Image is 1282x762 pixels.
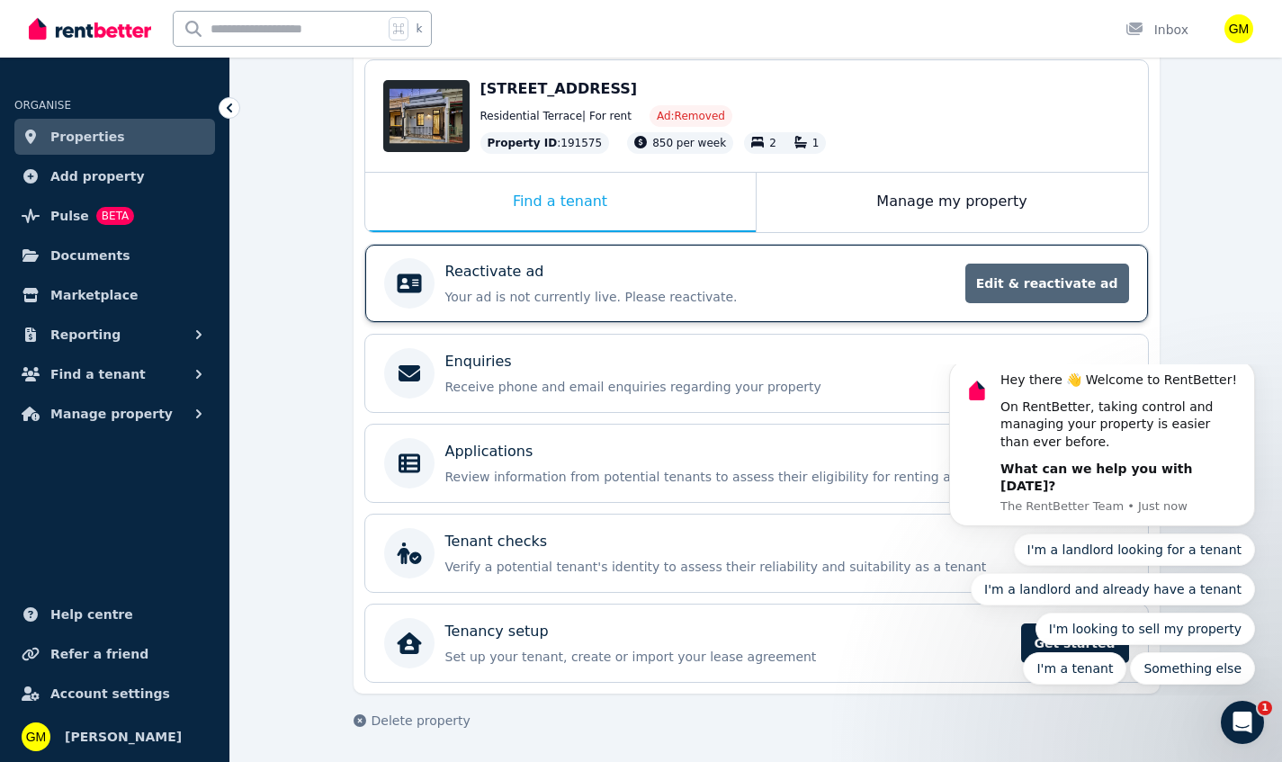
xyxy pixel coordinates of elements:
[14,317,215,353] button: Reporting
[101,288,204,320] button: Quick reply: I'm a tenant
[14,676,215,712] a: Account settings
[812,137,820,149] span: 1
[14,198,215,234] a: PulseBETA
[1258,701,1272,715] span: 1
[113,248,333,281] button: Quick reply: I'm looking to sell my property
[14,119,215,155] a: Properties
[78,7,319,25] div: Hey there 👋 Welcome to RentBetter!
[50,324,121,345] span: Reporting
[657,109,725,123] span: Ad: Removed
[50,126,125,148] span: Properties
[365,605,1148,682] a: Tenancy setupSet up your tenant, create or import your lease agreementGet started
[1224,14,1253,43] img: Grant McKenzie
[14,396,215,432] button: Manage property
[50,604,133,625] span: Help centre
[96,207,134,225] span: BETA
[40,12,69,40] img: Profile image for The RentBetter Team
[14,99,71,112] span: ORGANISE
[1221,701,1264,744] iframe: Intercom live chat
[965,264,1129,303] span: Edit & reactivate ad
[416,22,422,36] span: k
[27,169,333,320] div: Quick reply options
[14,596,215,632] a: Help centre
[50,403,173,425] span: Manage property
[354,712,471,730] button: Delete property
[78,7,319,131] div: Message content
[372,712,471,730] span: Delete property
[445,261,544,282] p: Reactivate ad
[14,277,215,313] a: Marketplace
[922,364,1282,695] iframe: Intercom notifications message
[50,683,170,704] span: Account settings
[365,425,1148,502] a: ApplicationsReview information from potential tenants to assess their eligibility for renting a p...
[757,173,1148,232] div: Manage my property
[208,288,333,320] button: Quick reply: Something else
[29,15,151,42] img: RentBetter
[50,643,148,665] span: Refer a friend
[365,173,756,232] div: Find a tenant
[445,288,955,306] p: Your ad is not currently live. Please reactivate.
[65,726,182,748] span: [PERSON_NAME]
[652,137,726,149] span: 850 per week
[769,137,776,149] span: 2
[1125,21,1188,39] div: Inbox
[78,134,319,150] p: Message from The RentBetter Team, sent Just now
[14,158,215,194] a: Add property
[50,205,89,227] span: Pulse
[50,363,146,385] span: Find a tenant
[14,356,215,392] button: Find a tenant
[50,284,138,306] span: Marketplace
[14,636,215,672] a: Refer a friend
[445,648,1010,666] p: Set up your tenant, create or import your lease agreement
[78,34,319,87] div: On RentBetter, taking control and managing your property is easier than ever before.
[92,169,334,202] button: Quick reply: I'm a landlord looking for a tenant
[480,109,632,123] span: Residential Terrace | For rent
[14,238,215,273] a: Documents
[480,80,638,97] span: [STREET_ADDRESS]
[78,97,270,130] b: What can we help you with [DATE]?
[365,245,1148,322] a: Reactivate adYour ad is not currently live. Please reactivate.Edit & reactivate ad
[445,531,548,552] p: Tenant checks
[445,441,533,462] p: Applications
[365,335,1148,412] a: EnquiriesReceive phone and email enquiries regarding your property
[488,136,558,150] span: Property ID
[445,351,512,372] p: Enquiries
[480,132,610,154] div: : 191575
[365,515,1148,592] a: Tenant checksVerify a potential tenant's identity to assess their reliability and suitability as ...
[445,558,1097,576] p: Verify a potential tenant's identity to assess their reliability and suitability as a tenant
[445,468,1097,486] p: Review information from potential tenants to assess their eligibility for renting a property
[445,621,549,642] p: Tenancy setup
[445,378,1097,396] p: Receive phone and email enquiries regarding your property
[49,209,333,241] button: Quick reply: I'm a landlord and already have a tenant
[50,245,130,266] span: Documents
[50,166,145,187] span: Add property
[22,722,50,751] img: Grant McKenzie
